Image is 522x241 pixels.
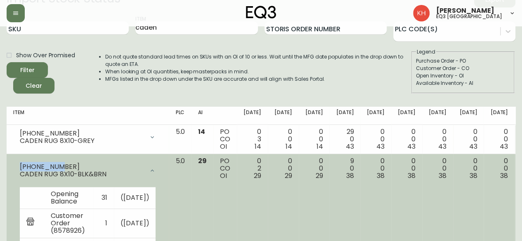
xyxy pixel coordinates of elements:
th: Item [7,107,169,125]
div: Customer Order - CO [416,65,510,72]
span: 43 [438,142,446,151]
div: 0 0 [274,157,292,180]
span: 38 [500,171,508,180]
div: 0 0 [305,128,323,150]
div: Purchase Order - PO [416,57,510,65]
span: 38 [346,171,354,180]
div: 0 0 [367,128,385,150]
span: OI [220,142,227,151]
span: 29 [285,171,292,180]
div: Open Inventory - OI [416,72,510,80]
li: Do not quote standard lead times on SKUs with an OI of 10 or less. Wait until the MFG date popula... [105,53,411,68]
span: OI [220,171,227,180]
li: MFGs listed in the drop down under the SKU are accurate and will align with Sales Portal. [105,75,411,83]
img: retail_report.svg [26,218,34,227]
span: 43 [376,142,385,151]
div: 0 0 [367,157,385,180]
span: 29 [316,171,323,180]
td: ( [DATE] ) [114,209,156,238]
span: Clear [20,81,48,91]
div: [PHONE_NUMBER] [20,130,144,137]
span: [PERSON_NAME] [436,7,494,14]
span: Show Over Promised [16,51,75,60]
div: [PHONE_NUMBER] [20,163,144,171]
th: [DATE] [268,107,299,125]
td: 5.0 [169,125,191,154]
div: PO CO [220,157,230,180]
span: 38 [408,171,416,180]
div: 0 0 [429,157,446,180]
div: 0 0 [274,128,292,150]
span: 38 [377,171,385,180]
span: 43 [500,142,508,151]
button: Clear [13,78,54,94]
legend: Legend [416,48,436,56]
span: 43 [407,142,416,151]
th: [DATE] [360,107,391,125]
th: [DATE] [299,107,330,125]
span: 14 [198,127,205,136]
div: PO CO [220,128,230,150]
div: [PHONE_NUMBER]CADEN RUG 8X10-GREY [13,128,162,146]
div: 0 0 [398,157,416,180]
div: Available Inventory - AI [416,80,510,87]
div: 0 0 [460,157,477,180]
th: PLC [169,107,191,125]
div: 0 0 [490,157,508,180]
th: [DATE] [329,107,360,125]
span: 38 [439,171,446,180]
div: 0 3 [243,128,261,150]
span: 29 [198,156,207,166]
div: 0 0 [490,128,508,150]
img: 6bce50593809ea0ae37ab3ec28db6a8b [413,5,430,21]
span: 14 [317,142,323,151]
div: 29 0 [336,128,354,150]
img: logo [246,6,276,19]
td: 31 [93,187,114,209]
td: ( [DATE] ) [114,187,156,209]
span: 14 [286,142,292,151]
span: 38 [469,171,477,180]
th: [DATE] [422,107,453,125]
div: Filter [20,65,35,75]
span: 43 [469,142,477,151]
h5: eq3 [GEOGRAPHIC_DATA] [436,14,502,19]
div: CADEN RUG 8X10-GREY [20,137,144,145]
span: 43 [345,142,354,151]
span: 14 [255,142,261,151]
td: 1 [93,209,114,238]
div: 0 0 [429,128,446,150]
th: [DATE] [237,107,268,125]
td: Opening Balance [44,187,93,209]
div: 0 2 [243,157,261,180]
div: CADEN RUG 8X10-BLK&BRN [20,171,144,178]
div: 0 0 [398,128,416,150]
span: 29 [254,171,261,180]
div: 0 0 [305,157,323,180]
th: AI [191,107,213,125]
th: [DATE] [484,107,515,125]
button: Filter [7,62,48,78]
th: [DATE] [391,107,422,125]
div: 0 0 [460,128,477,150]
div: 9 0 [336,157,354,180]
td: Customer Order (8578926) [44,209,93,238]
div: [PHONE_NUMBER]CADEN RUG 8X10-BLK&BRN [13,157,162,184]
th: [DATE] [453,107,484,125]
li: When looking at OI quantities, keep masterpacks in mind. [105,68,411,75]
